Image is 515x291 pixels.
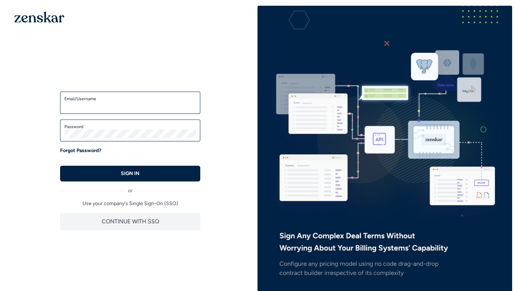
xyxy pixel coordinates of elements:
[121,170,139,177] p: SIGN IN
[64,96,196,102] label: Email/Username
[64,124,196,130] label: Password
[60,166,200,181] button: SIGN IN
[60,147,101,154] a: Forgot Password?
[60,200,200,207] p: Use your company's Single Sign-On (SSO)
[60,213,200,230] button: CONTINUE WITH SSO
[14,11,64,23] img: 1OGAJ2xQqyY4LXKgY66KYq0eOWRCkrZdAb3gUhuVAqdWPZE9SRJmCz+oDMSn4zDLXe31Ii730ItAGKgCKgCCgCikA4Av8PJUP...
[60,181,200,194] div: or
